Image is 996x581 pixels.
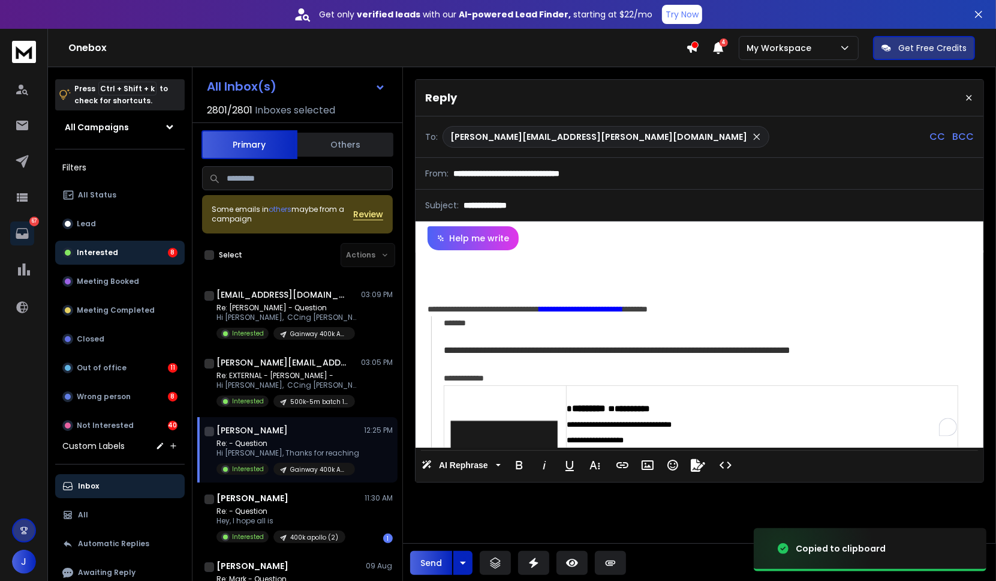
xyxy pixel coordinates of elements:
[216,439,359,448] p: Re: - Question
[55,241,185,265] button: Interested8
[55,212,185,236] button: Lead
[77,306,155,315] p: Meeting Completed
[357,8,420,20] strong: verified leads
[78,539,149,549] p: Automatic Replies
[201,130,297,159] button: Primary
[77,363,127,373] p: Out of office
[583,453,606,477] button: More Text
[216,371,360,381] p: Re: EXTERNAL - [PERSON_NAME] -
[410,551,452,575] button: Send
[558,453,581,477] button: Underline (Ctrl+U)
[55,327,185,351] button: Closed
[55,356,185,380] button: Out of office11
[77,219,96,229] p: Lead
[232,532,264,541] p: Interested
[319,8,652,20] p: Get only with our starting at $22/mo
[383,534,393,543] div: 1
[74,83,168,107] p: Press to check for shortcuts.
[98,82,157,95] span: Ctrl + Shift + k
[55,115,185,139] button: All Campaigns
[168,392,177,402] div: 8
[450,131,747,143] p: [PERSON_NAME][EMAIL_ADDRESS][PERSON_NAME][DOMAIN_NAME]
[353,208,383,220] button: Review
[533,453,556,477] button: Italic (Ctrl+I)
[212,205,353,224] div: Some emails in maybe from a campaign
[425,167,449,179] p: From:
[366,561,393,571] p: 09 Aug
[361,358,393,367] p: 03:05 PM
[65,121,129,133] h1: All Campaigns
[216,313,360,322] p: Hi [PERSON_NAME], CCing [PERSON_NAME], our
[12,550,36,574] button: J
[168,421,177,430] div: 40
[216,357,348,369] h1: [PERSON_NAME][EMAIL_ADDRESS][DOMAIN_NAME]
[290,465,348,474] p: Gainway 400k Apollo (2) --- Re-run
[216,516,345,526] p: Hey, I hope all is
[269,204,291,214] span: others
[364,426,393,435] p: 12:25 PM
[216,424,288,436] h1: [PERSON_NAME]
[459,8,571,20] strong: AI-powered Lead Finder,
[29,217,39,226] p: 67
[255,103,335,118] h3: Inboxes selected
[168,248,177,257] div: 8
[77,277,139,286] p: Meeting Booked
[55,532,185,556] button: Automatic Replies
[611,453,634,477] button: Insert Link (Ctrl+K)
[361,290,393,300] p: 03:09 PM
[290,330,348,339] p: Gainway 400k Apollo (1) --- Re-run
[68,41,686,55] h1: Onebox
[661,453,684,477] button: Emoticons
[55,385,185,409] button: Wrong person8
[78,510,88,520] p: All
[425,131,438,143] p: To:
[55,269,185,294] button: Meeting Booked
[636,453,659,477] button: Insert Image (Ctrl+P)
[898,42,967,54] p: Get Free Credits
[78,568,136,577] p: Awaiting Reply
[687,453,709,477] button: Signature
[77,334,104,344] p: Closed
[290,533,338,542] p: 400k apollo (2)
[428,226,519,250] button: Help me write
[10,221,34,245] a: 67
[78,190,116,200] p: All Status
[720,38,728,47] span: 4
[444,394,564,513] img: AIorK4xZdpmnnFu7IEDKG__qSP4NwoWPBJane0TKrq15jTZ1ESjN5GKuqJusuwgkmi9hgDB9RvUtvn-sK5as
[216,448,359,458] p: Hi [PERSON_NAME], Thanks for reaching
[62,440,125,452] h3: Custom Labels
[365,493,393,503] p: 11:30 AM
[12,41,36,63] img: logo
[55,183,185,207] button: All Status
[78,481,99,491] p: Inbox
[55,503,185,527] button: All
[207,103,252,118] span: 2801 / 2801
[219,250,242,260] label: Select
[55,298,185,322] button: Meeting Completed
[216,381,360,390] p: Hi [PERSON_NAME], CCing [PERSON_NAME], our
[232,329,264,338] p: Interested
[77,421,134,430] p: Not Interested
[747,42,816,54] p: My Workspace
[425,199,459,211] p: Subject:
[55,159,185,176] h3: Filters
[216,560,288,572] h1: [PERSON_NAME]
[216,507,345,516] p: Re: - Question
[197,74,395,98] button: All Inbox(s)
[662,5,702,24] button: Try Now
[714,453,737,477] button: Code View
[416,250,983,448] div: To enrich screen reader interactions, please activate Accessibility in Grammarly extension settings
[425,89,457,106] p: Reply
[168,363,177,373] div: 11
[77,392,131,402] p: Wrong person
[873,36,975,60] button: Get Free Credits
[216,492,288,504] h1: [PERSON_NAME]
[297,131,393,158] button: Others
[437,460,491,471] span: AI Rephrase
[232,397,264,406] p: Interested
[929,130,945,144] p: CC
[666,8,699,20] p: Try Now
